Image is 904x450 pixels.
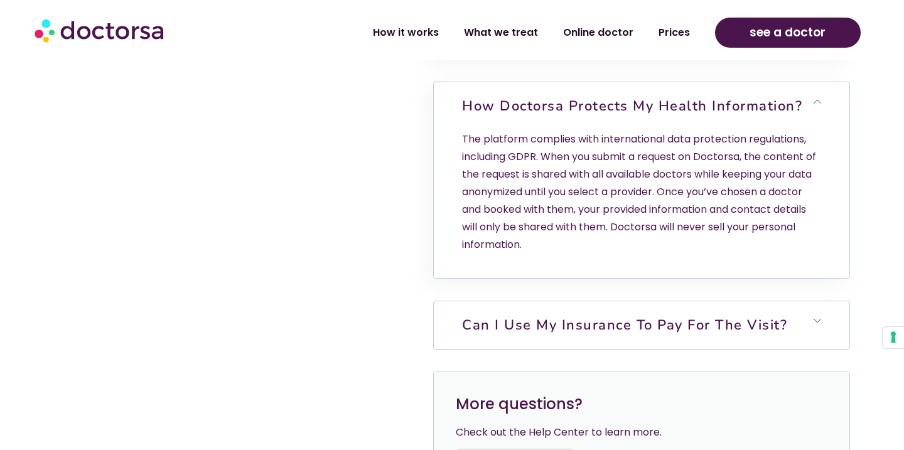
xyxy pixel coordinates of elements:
a: see a doctor [715,18,861,48]
span: see a doctor [750,23,826,43]
a: Can I use my insurance to pay for the visit? [462,316,787,335]
h3: More questions? [456,394,827,414]
a: How it works [360,18,451,47]
a: What we treat [451,18,551,47]
h6: Can I use my insurance to pay for the visit? [434,301,849,349]
a: Prices [646,18,702,47]
nav: Menu [239,18,702,47]
p: The platform complies with international data protection regulations, including GDPR. When you su... [462,131,821,254]
a: Online doctor [551,18,646,47]
div: Check out the Help Center to learn more. [456,424,827,441]
a: How Doctorsa protects my health information? [462,97,802,115]
div: How Doctorsa protects my health information? [434,131,849,278]
h6: How Doctorsa protects my health information? [434,82,849,130]
button: Your consent preferences for tracking technologies [883,327,904,348]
